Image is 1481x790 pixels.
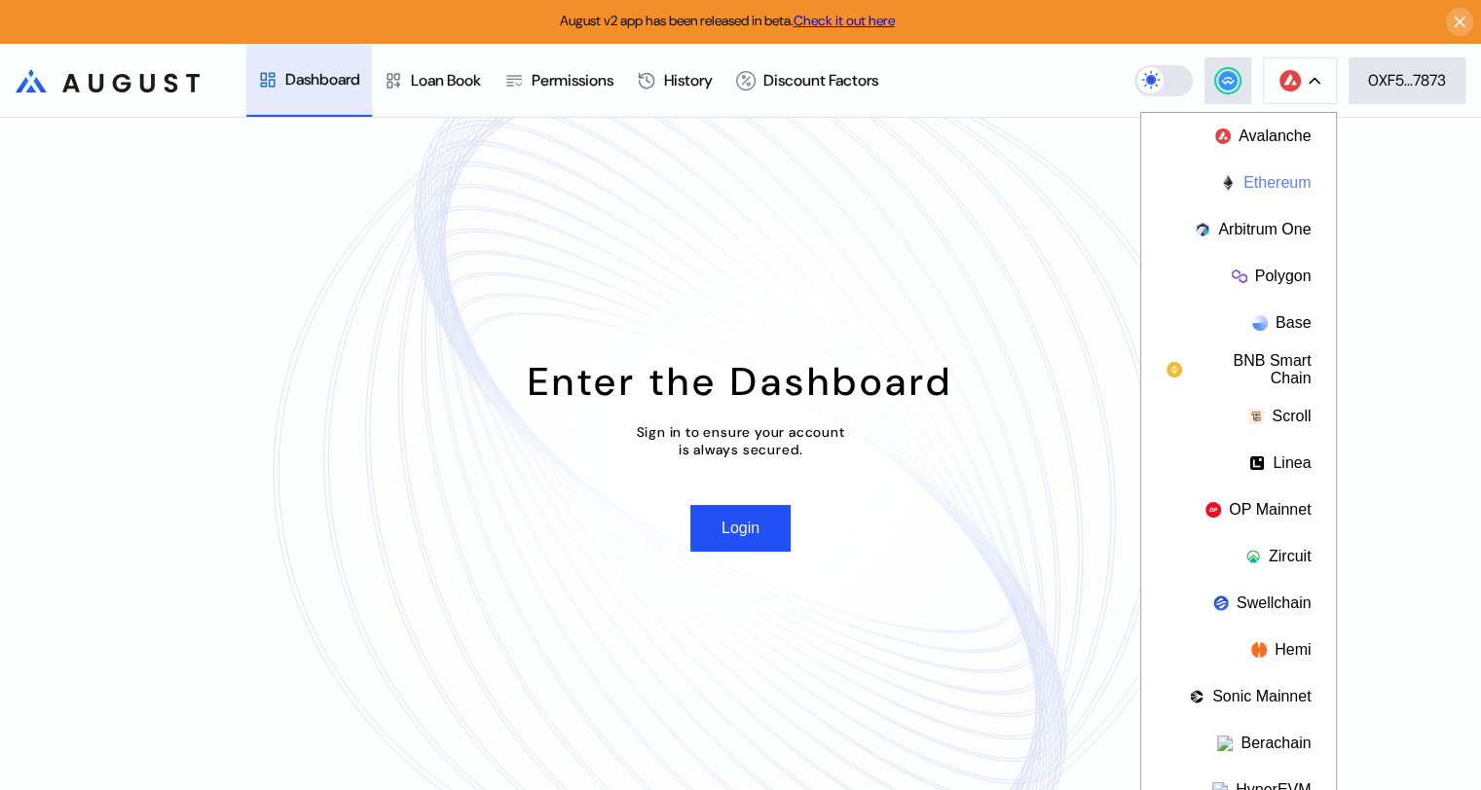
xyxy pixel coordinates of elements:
[1189,689,1204,704] img: chain logo
[1252,315,1268,331] img: chain logo
[493,45,625,117] a: Permissions
[372,45,493,117] a: Loan Book
[1141,627,1336,673] button: Hemi
[285,69,360,90] div: Dashboard
[1251,642,1267,658] img: chain logo
[1205,502,1221,518] img: chain logo
[1141,113,1336,160] button: Avalanche
[1141,580,1336,627] button: Swellchain
[1213,595,1229,611] img: chain logo
[1249,455,1265,471] img: chain logo
[763,70,878,90] div: Discount Factors
[1217,736,1233,751] img: chain logo
[1141,533,1336,580] button: Zircuit
[1166,362,1182,377] img: chain logo
[1279,70,1301,91] img: chain logo
[724,45,890,117] a: Discount Factors
[1141,440,1336,486] button: Linea
[532,70,613,90] div: Permissions
[690,505,791,552] button: Login
[1141,206,1336,253] button: Arbitrum One
[1263,57,1337,104] button: chain logo
[528,356,953,407] div: Enter the Dashboard
[1141,160,1336,206] button: Ethereum
[664,70,713,90] div: History
[1215,128,1231,144] img: chain logo
[637,423,845,458] div: Sign in to ensure your account is always secured.
[560,12,895,29] span: August v2 app has been released in beta.
[1248,409,1264,424] img: chain logo
[1195,222,1210,237] img: chain logo
[1368,70,1446,90] div: 0XF5...7873
[1141,253,1336,300] button: Polygon
[625,45,724,117] a: History
[1245,549,1261,564] img: chain logo
[1141,486,1336,533] button: OP Mainnet
[411,70,481,90] div: Loan Book
[1232,269,1247,284] img: chain logo
[246,45,372,117] a: Dashboard
[1141,720,1336,767] button: Berachain
[794,12,895,29] a: Check it out here
[1141,393,1336,440] button: Scroll
[1141,300,1336,346] button: Base
[1141,673,1336,720] button: Sonic Mainnet
[1349,57,1465,104] button: 0XF5...7873
[1141,346,1336,393] button: BNB Smart Chain
[1220,175,1236,191] img: chain logo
